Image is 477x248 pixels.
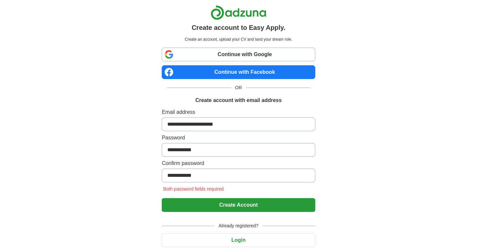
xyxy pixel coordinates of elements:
[162,65,315,79] a: Continue with Facebook
[195,96,281,104] h1: Create account with email address
[162,159,315,167] label: Confirm password
[163,36,314,42] p: Create an account, upload your CV and land your dream role.
[162,233,315,247] button: Login
[162,48,315,61] a: Continue with Google
[211,5,266,20] img: Adzuna logo
[162,186,225,192] span: Both password fields required
[162,237,315,243] a: Login
[192,23,285,32] h1: Create account to Easy Apply.
[162,108,315,116] label: Email address
[162,134,315,142] label: Password
[162,198,315,212] button: Create Account
[215,222,262,229] span: Already registered?
[231,84,246,91] span: OR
